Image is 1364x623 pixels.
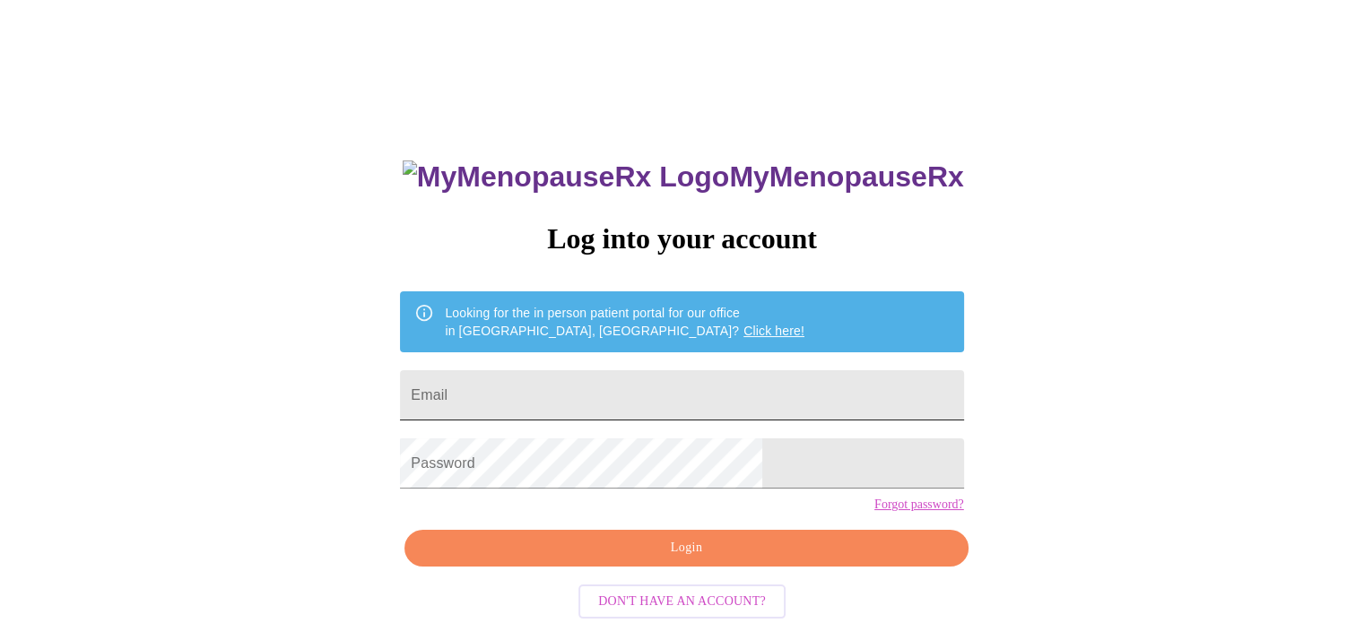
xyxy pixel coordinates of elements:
[874,498,964,512] a: Forgot password?
[400,222,963,255] h3: Log into your account
[403,160,964,194] h3: MyMenopauseRx
[445,297,804,347] div: Looking for the in person patient portal for our office in [GEOGRAPHIC_DATA], [GEOGRAPHIC_DATA]?
[578,584,786,619] button: Don't have an account?
[743,324,804,338] a: Click here!
[598,591,766,613] span: Don't have an account?
[404,530,968,567] button: Login
[574,592,790,607] a: Don't have an account?
[425,537,947,559] span: Login
[403,160,729,194] img: MyMenopauseRx Logo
